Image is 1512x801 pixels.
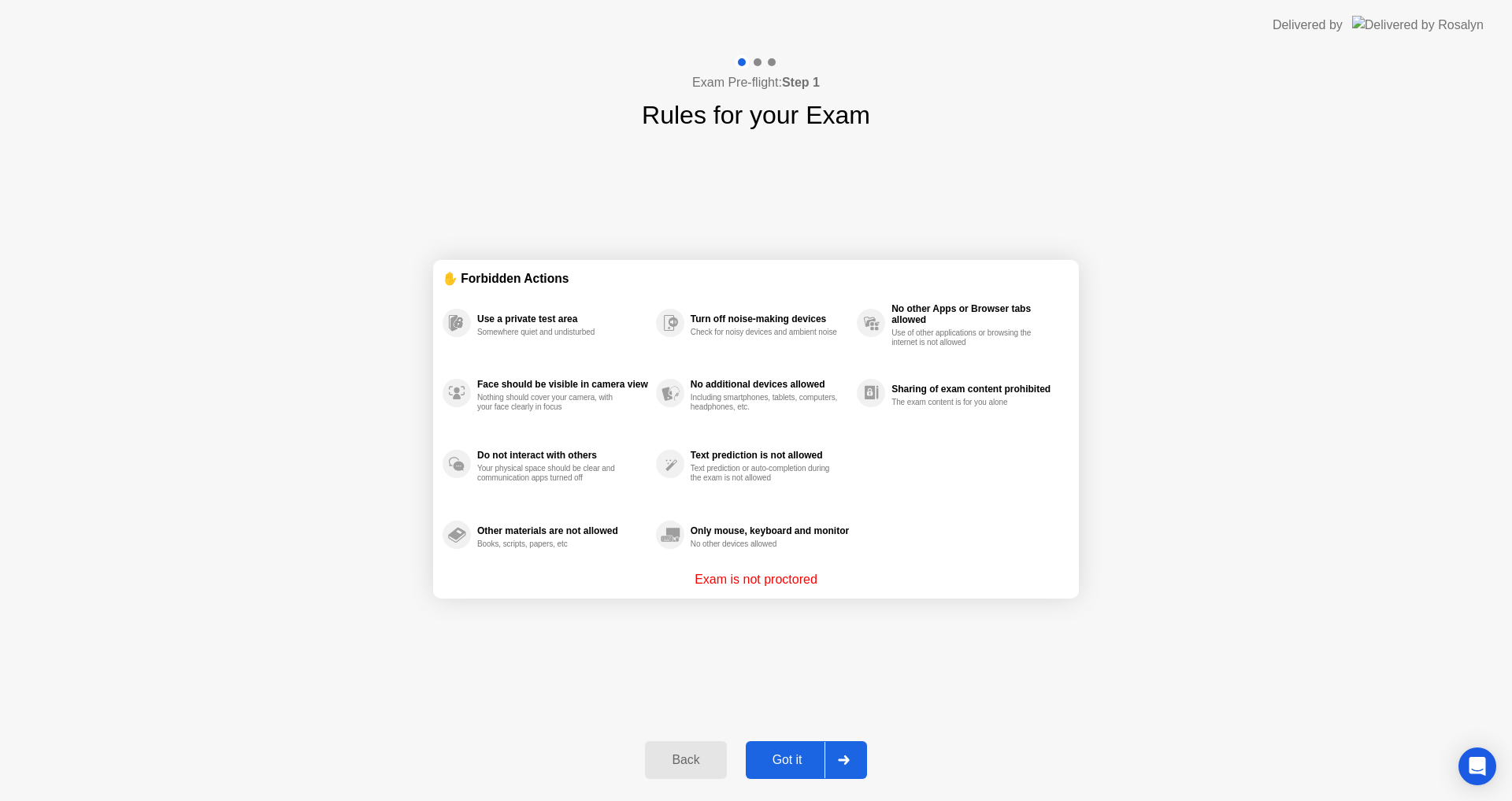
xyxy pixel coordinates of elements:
[477,313,648,324] div: Use a private test area
[650,753,721,767] div: Back
[691,328,839,337] div: Check for noisy devices and ambient noise
[891,328,1040,347] div: Use of other applications or browsing the internet is not allowed
[891,398,1040,407] div: The exam content is for you alone
[691,393,839,412] div: Including smartphones, tablets, computers, headphones, etc.
[691,313,849,324] div: Turn off noise-making devices
[746,741,867,779] button: Got it
[477,464,626,483] div: Your physical space should be clear and communication apps turned off
[1273,16,1343,35] div: Delivered by
[477,328,626,337] div: Somewhere quiet and undisturbed
[477,393,626,412] div: Nothing should cover your camera, with your face clearly in focus
[695,570,817,589] p: Exam is not proctored
[782,76,820,89] b: Step 1
[691,450,849,461] div: Text prediction is not allowed
[477,525,648,536] div: Other materials are not allowed
[443,269,1069,287] div: ✋ Forbidden Actions
[891,384,1062,395] div: Sharing of exam content prohibited
[691,379,849,390] div: No additional devices allowed
[891,303,1062,325] div: No other Apps or Browser tabs allowed
[477,379,648,390] div: Face should be visible in camera view
[691,540,839,549] div: No other devices allowed
[750,753,825,767] div: Got it
[642,96,870,134] h1: Rules for your Exam
[691,525,849,536] div: Only mouse, keyboard and monitor
[1458,747,1496,785] div: Open Intercom Messenger
[692,73,820,92] h4: Exam Pre-flight:
[645,741,726,779] button: Back
[477,450,648,461] div: Do not interact with others
[691,464,839,483] div: Text prediction or auto-completion during the exam is not allowed
[1352,16,1484,34] img: Delivered by Rosalyn
[477,540,626,549] div: Books, scripts, papers, etc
